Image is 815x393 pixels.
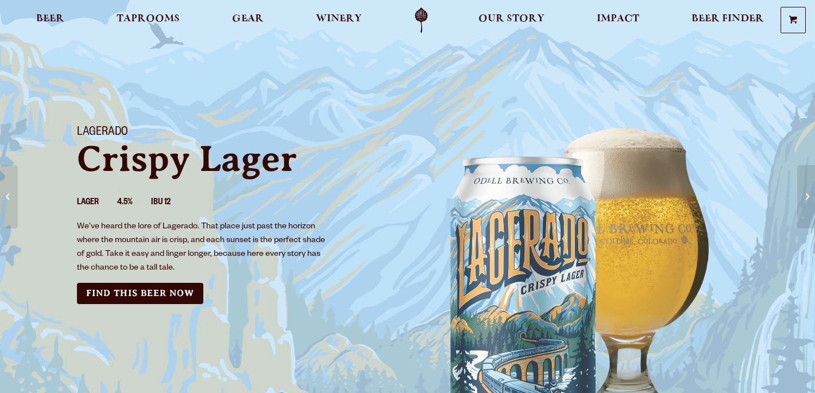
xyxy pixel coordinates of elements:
li: 4.5% [117,196,151,211]
a: Winery [308,7,369,33]
a: Impact [589,7,647,33]
span: Our Story [478,14,544,24]
a: Taprooms [109,7,187,33]
span: Beer Finder [692,14,764,24]
p: We’ve heard the lore of Lagerado. That place just past the horizon where the mountain air is cris... [77,220,331,275]
a: Odell Home [400,7,443,33]
span: Impact [597,14,639,24]
a: Find this Beer Now [77,283,203,304]
a: Our Story [471,7,552,33]
a: Beer Finder [684,7,771,33]
p: Crispy Lager [77,141,394,177]
li: IBU 12 [151,196,189,211]
a: Gear [225,7,271,33]
li: Lager [77,196,117,211]
span: Taprooms [117,14,180,24]
a: Beer [29,7,72,33]
span: Gear [232,14,264,24]
span: Winery [316,14,362,24]
h1: Lagerado [77,126,394,141]
span: Beer [36,14,64,24]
